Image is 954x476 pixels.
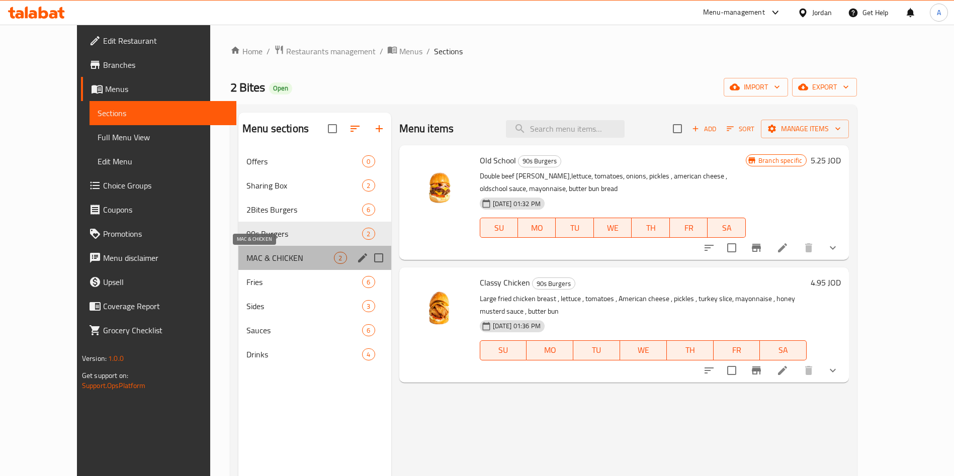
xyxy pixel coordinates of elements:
a: Home [230,45,263,57]
a: Restaurants management [274,45,376,58]
h6: 4.95 JOD [811,275,841,290]
span: 2Bites Burgers [246,204,362,216]
a: Menus [81,77,236,101]
button: sort-choices [697,358,721,383]
button: WE [594,218,632,238]
span: Coverage Report [103,300,228,312]
span: Drinks [246,348,362,360]
span: 6 [363,326,374,335]
span: TH [671,343,710,357]
span: Fries [246,276,362,288]
nav: Menu sections [238,145,391,370]
p: Large fried chicken breast , lettuce , tomatoes , American cheese , pickles , turkey slice, mayon... [480,293,807,318]
button: delete [797,236,821,260]
span: Select to update [721,237,742,258]
svg: Show Choices [827,242,839,254]
span: FR [718,343,756,357]
span: 2 [363,229,374,239]
button: Sort [724,121,757,137]
a: Coupons [81,198,236,222]
button: TU [556,218,594,238]
button: sort-choices [697,236,721,260]
a: Menu disclaimer [81,246,236,270]
div: items [362,276,375,288]
button: Branch-specific-item [744,358,768,383]
img: Old School [407,153,472,218]
span: Grocery Checklist [103,324,228,336]
div: Jordan [812,7,832,18]
span: Coupons [103,204,228,216]
a: Coverage Report [81,294,236,318]
span: Offers [246,155,362,167]
span: 6 [363,277,374,287]
button: MO [518,218,556,238]
div: Drinks4 [238,342,391,366]
div: Sharing Box [246,179,362,192]
span: Full Menu View [98,131,228,143]
span: Sections [98,107,228,119]
button: export [792,78,857,97]
input: search [506,120,625,138]
span: SA [764,343,803,357]
a: Grocery Checklist [81,318,236,342]
span: Sort [727,123,754,135]
div: items [362,348,375,360]
span: 6 [363,205,374,215]
a: Choice Groups [81,173,236,198]
div: Menu-management [703,7,765,19]
span: Edit Restaurant [103,35,228,47]
span: Sauces [246,324,362,336]
div: 90s Burgers [518,155,561,167]
span: import [732,81,780,93]
div: items [362,300,375,312]
h2: Menu sections [242,121,309,136]
span: [DATE] 01:32 PM [489,199,545,209]
button: Branch-specific-item [744,236,768,260]
span: 2 [363,181,374,191]
button: FR [714,340,760,360]
span: SU [484,221,514,235]
span: Promotions [103,228,228,240]
span: MAC & CHICKEN [246,252,334,264]
span: SU [484,343,523,357]
svg: Show Choices [827,364,839,376]
span: Sections [434,45,463,57]
span: Add [690,123,718,135]
span: 2 Bites [230,76,265,99]
span: Upsell [103,276,228,288]
span: [DATE] 01:36 PM [489,321,545,331]
div: Sauces6 [238,318,391,342]
button: SU [480,340,527,360]
div: Sharing Box2 [238,173,391,198]
span: FR [674,221,704,235]
button: SA [708,218,746,238]
span: MO [531,343,569,357]
span: 1.0.0 [108,352,124,365]
span: WE [624,343,663,357]
div: 90s Burgers [532,277,575,290]
span: Restaurants management [286,45,376,57]
a: Menus [387,45,422,58]
h2: Menu items [399,121,454,136]
span: Menu disclaimer [103,252,228,264]
a: Full Menu View [90,125,236,149]
div: 2Bites Burgers6 [238,198,391,222]
a: Edit Restaurant [81,29,236,53]
button: import [724,78,788,97]
span: Select to update [721,360,742,381]
li: / [380,45,383,57]
div: Open [269,82,292,94]
span: TU [560,221,590,235]
span: Select all sections [322,118,343,139]
a: Promotions [81,222,236,246]
span: Edit Menu [98,155,228,167]
div: Fries6 [238,270,391,294]
button: WE [620,340,667,360]
span: 0 [363,157,374,166]
span: Get support on: [82,369,128,382]
span: 90s Burgers [246,228,362,240]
